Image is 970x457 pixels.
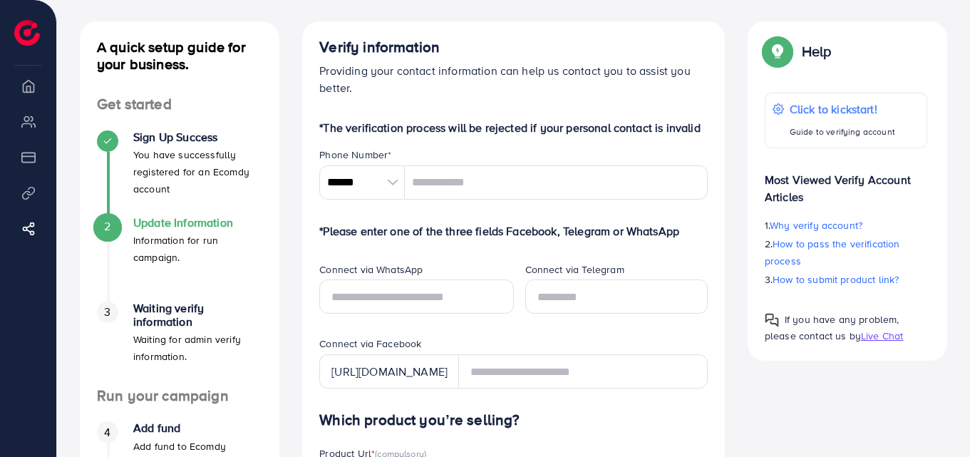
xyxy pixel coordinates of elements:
img: Popup guide [765,38,790,64]
li: Update Information [80,216,279,302]
h4: Waiting verify information [133,302,262,329]
p: 1. [765,217,927,234]
h4: Run your campaign [80,387,279,405]
p: *Please enter one of the three fields Facebook, Telegram or WhatsApp [319,222,708,240]
p: Most Viewed Verify Account Articles [765,160,927,205]
p: 2. [765,235,927,269]
h4: Which product you’re selling? [319,411,708,429]
p: 3. [765,271,927,288]
p: Information for run campaign. [133,232,262,266]
span: 2 [104,218,110,235]
h4: Verify information [319,38,708,56]
p: Guide to verifying account [790,123,895,140]
label: Phone Number [319,148,391,162]
li: Sign Up Success [80,130,279,216]
h4: Update Information [133,216,262,230]
h4: Get started [80,96,279,113]
h4: Sign Up Success [133,130,262,144]
iframe: Chat [909,393,959,446]
h4: A quick setup guide for your business. [80,38,279,73]
span: If you have any problem, please contact us by [765,312,899,343]
li: Waiting verify information [80,302,279,387]
span: 3 [104,304,110,320]
span: Why verify account? [770,218,862,232]
label: Connect via WhatsApp [319,262,423,277]
span: How to submit product link? [773,272,899,287]
div: [URL][DOMAIN_NAME] [319,354,459,389]
img: Popup guide [765,313,779,327]
p: Click to kickstart! [790,101,895,118]
label: Connect via Telegram [525,262,624,277]
p: Help [802,43,832,60]
span: Live Chat [861,329,903,343]
h4: Add fund [133,421,262,435]
span: 4 [104,424,110,441]
img: logo [14,20,40,46]
p: *The verification process will be rejected if your personal contact is invalid [319,119,708,136]
p: You have successfully registered for an Ecomdy account [133,146,262,197]
p: Providing your contact information can help us contact you to assist you better. [319,62,708,96]
p: Waiting for admin verify information. [133,331,262,365]
span: How to pass the verification process [765,237,900,268]
label: Connect via Facebook [319,337,421,351]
